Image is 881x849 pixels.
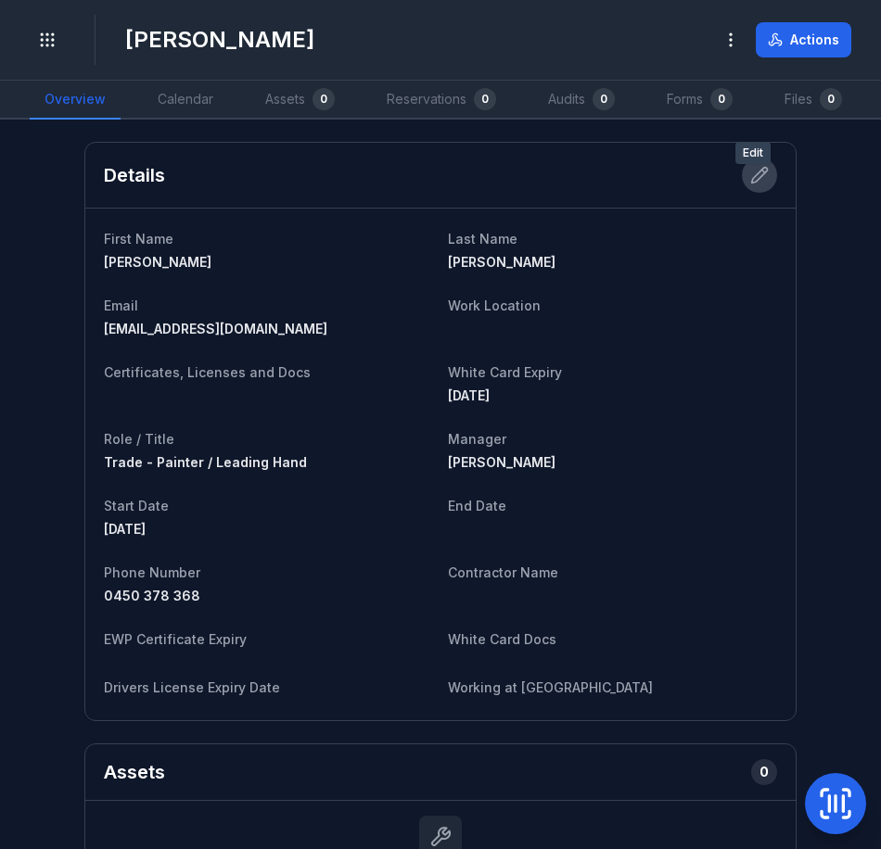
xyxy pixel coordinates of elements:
[593,88,615,110] div: 0
[104,364,311,380] span: Certificates, Licenses and Docs
[448,364,562,380] span: White Card Expiry
[104,162,165,188] h2: Details
[652,81,747,120] a: Forms0
[448,387,490,403] span: [DATE]
[756,22,851,57] button: Actions
[104,521,146,537] time: 09/11/2023, 10:00:00 am
[533,81,630,120] a: Audits0
[104,588,200,603] span: 0450 378 368
[143,81,228,120] a: Calendar
[751,759,777,785] div: 0
[448,298,541,313] span: Work Location
[372,81,511,120] a: Reservations0
[125,25,314,55] h1: [PERSON_NAME]
[104,521,146,537] span: [DATE]
[735,142,771,164] span: Edit
[448,679,653,695] span: Working at [GEOGRAPHIC_DATA]
[448,454,555,470] span: [PERSON_NAME]
[448,254,555,270] span: [PERSON_NAME]
[30,22,65,57] button: Toggle navigation
[448,631,556,647] span: White Card Docs
[448,564,558,580] span: Contractor Name
[710,88,733,110] div: 0
[250,81,350,120] a: Assets0
[104,298,138,313] span: Email
[104,679,280,695] span: Drivers License Expiry Date
[104,564,200,580] span: Phone Number
[313,88,335,110] div: 0
[104,759,165,785] h2: Assets
[104,631,247,647] span: EWP Certificate Expiry
[770,81,857,120] a: Files0
[104,498,169,513] span: Start Date
[104,454,307,470] span: Trade - Painter / Leading Hand
[104,231,173,247] span: First Name
[448,498,506,513] span: End Date
[448,231,517,247] span: Last Name
[30,81,121,120] a: Overview
[104,254,211,270] span: [PERSON_NAME]
[104,431,174,447] span: Role / Title
[820,88,842,110] div: 0
[474,88,496,110] div: 0
[104,321,327,336] span: [EMAIL_ADDRESS][DOMAIN_NAME]
[448,431,506,447] span: Manager
[448,387,490,403] time: 10/01/2021, 10:00:00 am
